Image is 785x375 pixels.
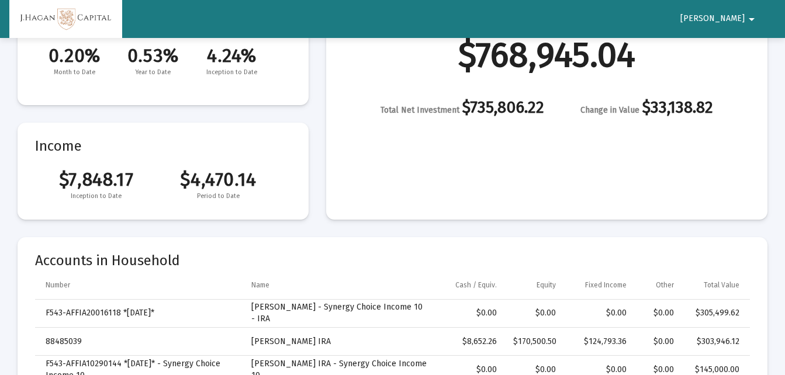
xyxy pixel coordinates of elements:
[381,105,459,115] span: Total Net Investment
[444,307,497,319] div: $0.00
[444,336,497,348] div: $8,652.26
[114,67,193,78] span: Year to Date
[458,49,635,61] div: $768,945.04
[243,328,436,356] td: [PERSON_NAME] IRA
[572,336,627,348] div: $124,793.36
[243,271,436,299] td: Column Name
[436,271,505,299] td: Column Cash / Equiv.
[505,271,563,299] td: Column Equity
[682,271,750,299] td: Column Total Value
[635,271,682,299] td: Column Other
[690,307,739,319] div: $305,499.62
[35,300,243,328] td: F543-AFFIA20016118 *[DATE]*
[35,140,291,152] mat-card-title: Income
[643,307,674,319] div: $0.00
[572,307,627,319] div: $0.00
[580,105,639,115] span: Change in Value
[46,280,70,290] div: Number
[192,44,271,67] span: 4.24%
[537,280,556,290] div: Equity
[513,307,555,319] div: $0.00
[35,255,750,266] mat-card-title: Accounts in Household
[704,280,739,290] div: Total Value
[35,328,243,356] td: 88485039
[580,102,713,116] div: $33,138.82
[656,280,674,290] div: Other
[455,280,497,290] div: Cash / Equiv.
[35,190,157,202] span: Inception to Date
[157,190,279,202] span: Period to Date
[18,8,113,31] img: Dashboard
[192,67,271,78] span: Inception to Date
[513,336,555,348] div: $170,500.50
[564,271,635,299] td: Column Fixed Income
[585,280,627,290] div: Fixed Income
[251,280,269,290] div: Name
[114,44,193,67] span: 0.53%
[243,300,436,328] td: [PERSON_NAME] - Synergy Choice Income 10 - IRA
[690,336,739,348] div: $303,946.12
[35,271,243,299] td: Column Number
[35,21,291,78] mat-card-title: Performance Data
[381,102,544,116] div: $735,806.22
[35,44,114,67] span: 0.20%
[680,14,745,24] span: [PERSON_NAME]
[35,67,114,78] span: Month to Date
[666,7,773,30] button: [PERSON_NAME]
[745,8,759,31] mat-icon: arrow_drop_down
[35,168,157,190] span: $7,848.17
[157,168,279,190] span: $4,470.14
[643,336,674,348] div: $0.00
